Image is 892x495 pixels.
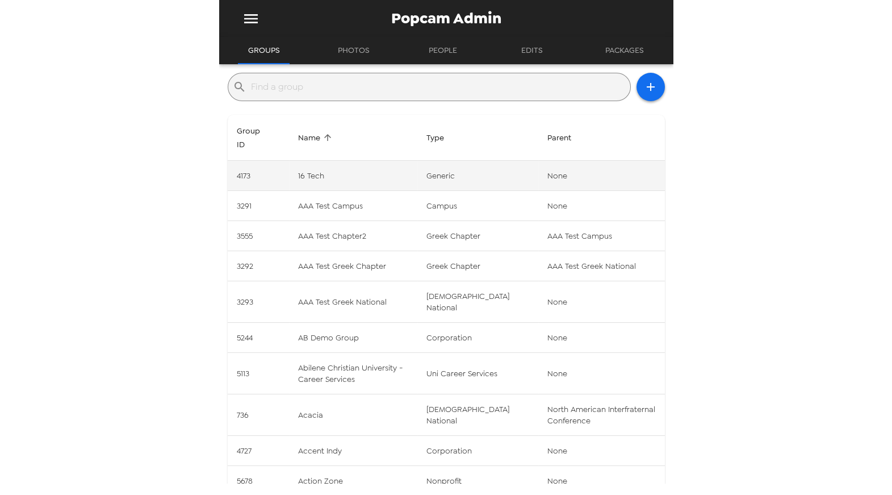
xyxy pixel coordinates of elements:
[417,394,538,436] td: [DEMOGRAPHIC_DATA] national
[289,251,417,281] td: AAA Test Greek Chapter
[228,161,290,191] td: 4173
[417,191,538,221] td: campus
[538,394,665,436] td: North American Interfraternal Conference
[417,281,538,323] td: [DEMOGRAPHIC_DATA] national
[228,323,290,353] td: 5244
[228,436,290,466] td: 4727
[228,394,290,436] td: 736
[289,436,417,466] td: Accent Indy
[417,251,538,281] td: greek chapter
[426,131,459,144] span: Sort
[228,191,290,221] td: 3291
[538,251,665,281] td: AAA Test Greek National
[595,37,654,64] button: Packages
[289,161,417,191] td: 16 Tech
[289,353,417,394] td: Abilene Christian University - Career Services
[538,191,665,221] td: None
[391,11,501,26] span: Popcam Admin
[289,221,417,251] td: AAA Test Chapter2
[228,221,290,251] td: 3555
[417,37,468,64] button: People
[547,131,586,144] span: Cannot sort by this property
[417,221,538,251] td: greek chapter
[289,191,417,221] td: AAA Test Campus
[289,394,417,436] td: Acacia
[417,161,538,191] td: generic
[417,436,538,466] td: corporation
[328,37,380,64] button: Photos
[538,323,665,353] td: None
[238,37,290,64] button: Groups
[506,37,558,64] button: Edits
[237,124,280,151] span: Sort
[538,436,665,466] td: None
[289,281,417,323] td: AAA Test Greek National
[538,221,665,251] td: AAA Test Campus
[538,281,665,323] td: None
[417,323,538,353] td: corporation
[228,251,290,281] td: 3292
[417,353,538,394] td: uni career services
[289,323,417,353] td: AB Demo Group
[228,353,290,394] td: 5113
[298,131,335,144] span: Sort
[538,353,665,394] td: None
[538,161,665,191] td: None
[251,78,626,96] input: Find a group
[228,281,290,323] td: 3293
